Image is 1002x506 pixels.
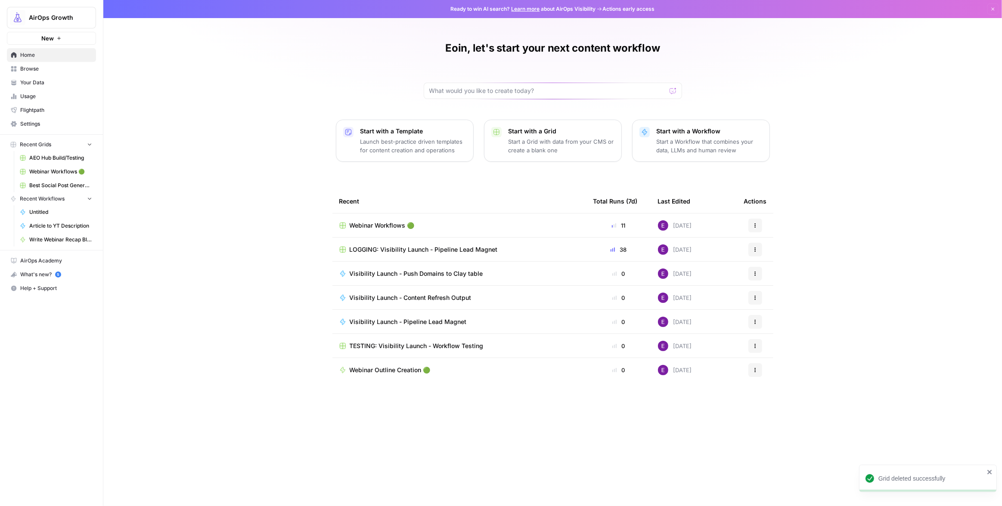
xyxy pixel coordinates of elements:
span: Article to YT Description [29,222,92,230]
a: Visibility Launch - Push Domains to Clay table [339,269,580,278]
span: Browse [20,65,92,73]
a: AEO Hub Build/Testing [16,151,96,165]
span: New [41,34,54,43]
span: Your Data [20,79,92,86]
div: Recent [339,189,580,213]
button: Recent Workflows [7,192,96,205]
a: Visibility Launch - Pipeline Lead Magnet [339,318,580,326]
img: tb834r7wcu795hwbtepf06oxpmnl [658,244,668,255]
p: Start with a Grid [509,127,614,136]
span: LOGGING: Visibility Launch - Pipeline Lead Magnet [350,245,498,254]
img: tb834r7wcu795hwbtepf06oxpmnl [658,293,668,303]
a: Article to YT Description [16,219,96,233]
span: Best Social Post Generator Ever Grid [29,182,92,189]
div: [DATE] [658,220,692,231]
div: [DATE] [658,317,692,327]
span: Flightpath [20,106,92,114]
a: Write Webinar Recap Blog Article 🟢 [16,233,96,247]
span: Settings [20,120,92,128]
text: 5 [57,272,59,277]
div: 0 [593,342,644,350]
p: Launch best-practice driven templates for content creation and operations [360,137,466,154]
a: Webinar Workflows 🟢 [16,165,96,179]
img: tb834r7wcu795hwbtepf06oxpmnl [658,317,668,327]
a: Webinar Workflows 🟢 [339,221,580,230]
div: [DATE] [658,268,692,279]
span: AirOps Growth [29,13,81,22]
a: 5 [55,272,61,278]
a: Settings [7,117,96,131]
div: [DATE] [658,244,692,255]
p: Start with a Workflow [657,127,763,136]
div: 0 [593,269,644,278]
img: tb834r7wcu795hwbtepf06oxpmnl [658,365,668,375]
input: What would you like to create today? [429,86,666,95]
img: tb834r7wcu795hwbtepf06oxpmnl [658,268,668,279]
button: What's new? 5 [7,268,96,281]
span: Ready to win AI search? about AirOps Visibility [451,5,596,13]
div: 0 [593,366,644,374]
span: Untitled [29,208,92,216]
div: 38 [593,245,644,254]
a: Browse [7,62,96,76]
button: Start with a TemplateLaunch best-practice driven templates for content creation and operations [336,120,474,162]
img: AirOps Growth Logo [10,10,25,25]
span: Usage [20,93,92,100]
button: Recent Grids [7,138,96,151]
div: What's new? [7,268,96,281]
div: 0 [593,293,644,302]
a: LOGGING: Visibility Launch - Pipeline Lead Magnet [339,245,580,254]
span: Home [20,51,92,59]
p: Start a Workflow that combines your data, LLMs and human review [657,137,763,154]
button: New [7,32,96,45]
div: [DATE] [658,365,692,375]
div: Actions [744,189,767,213]
span: Webinar Workflows 🟢 [350,221,415,230]
span: Recent Workflows [20,195,65,203]
p: Start with a Template [360,127,466,136]
button: Help + Support [7,281,96,295]
h1: Eoin, let's start your next content workflow [445,41,660,55]
p: Start a Grid with data from your CMS or create a blank one [509,137,614,154]
span: AirOps Academy [20,257,92,265]
span: Webinar Workflows 🟢 [29,168,92,176]
button: close [987,469,993,475]
span: Help + Support [20,284,92,292]
span: Visibility Launch - Content Refresh Output [350,293,472,302]
a: Best Social Post Generator Ever Grid [16,179,96,192]
button: Start with a GridStart a Grid with data from your CMS or create a blank one [484,120,622,162]
div: Total Runs (7d) [593,189,638,213]
div: [DATE] [658,293,692,303]
a: Webinar Outline Creation 🟢 [339,366,580,374]
span: Actions early access [603,5,655,13]
div: 0 [593,318,644,326]
div: Grid deleted successfully [878,474,984,483]
span: Recent Grids [20,141,51,148]
a: Your Data [7,76,96,89]
span: Visibility Launch - Pipeline Lead Magnet [350,318,467,326]
span: AEO Hub Build/Testing [29,154,92,162]
button: Workspace: AirOps Growth [7,7,96,28]
a: Learn more [512,6,540,12]
a: TESTING: Visibility Launch - Workflow Testing [339,342,580,350]
span: Visibility Launch - Push Domains to Clay table [350,269,483,278]
img: tb834r7wcu795hwbtepf06oxpmnl [658,220,668,231]
a: Untitled [16,205,96,219]
a: AirOps Academy [7,254,96,268]
a: Visibility Launch - Content Refresh Output [339,293,580,302]
div: Last Edited [658,189,691,213]
div: [DATE] [658,341,692,351]
a: Home [7,48,96,62]
img: tb834r7wcu795hwbtepf06oxpmnl [658,341,668,351]
span: Write Webinar Recap Blog Article 🟢 [29,236,92,244]
a: Usage [7,89,96,103]
div: 11 [593,221,644,230]
span: TESTING: Visibility Launch - Workflow Testing [350,342,484,350]
span: Webinar Outline Creation 🟢 [350,366,431,374]
button: Start with a WorkflowStart a Workflow that combines your data, LLMs and human review [632,120,770,162]
a: Flightpath [7,103,96,117]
